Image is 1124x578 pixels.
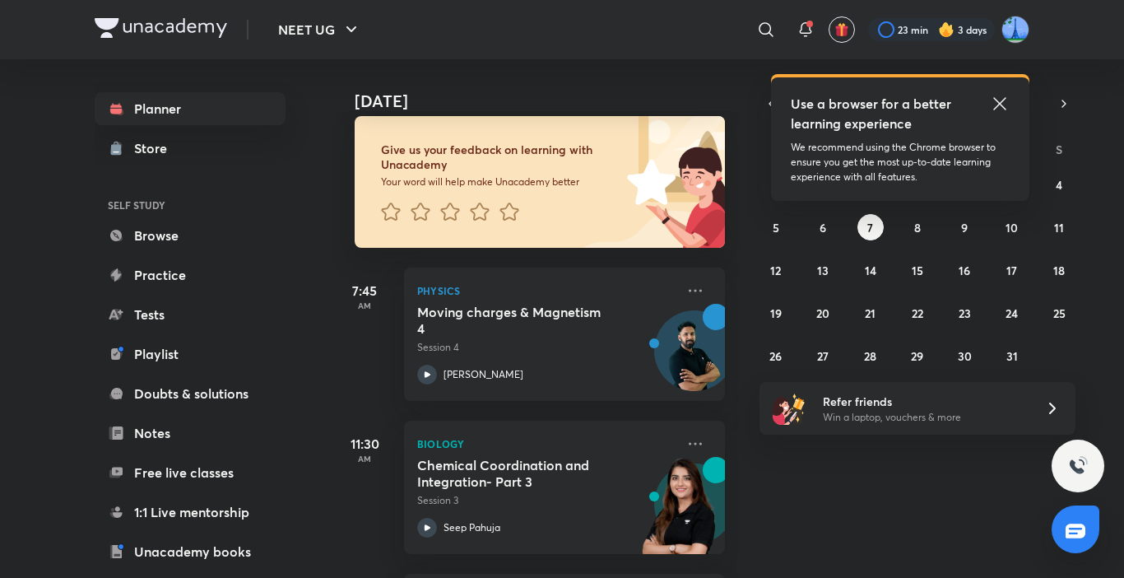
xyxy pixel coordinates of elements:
[95,535,286,568] a: Unacademy books
[904,343,931,369] button: October 29, 2025
[1046,257,1072,283] button: October 18, 2025
[865,263,876,278] abbr: October 14, 2025
[444,367,523,382] p: [PERSON_NAME]
[865,305,876,321] abbr: October 21, 2025
[417,340,676,355] p: Session 4
[951,214,978,240] button: October 9, 2025
[1046,214,1072,240] button: October 11, 2025
[95,191,286,219] h6: SELF STUDY
[867,220,873,235] abbr: October 7, 2025
[417,434,676,454] p: Biology
[95,496,286,529] a: 1:1 Live mentorship
[95,456,286,489] a: Free live classes
[95,377,286,410] a: Doubts & solutions
[857,257,884,283] button: October 14, 2025
[571,116,725,248] img: feedback_image
[1068,456,1088,476] img: ttu
[820,220,826,235] abbr: October 6, 2025
[763,343,789,369] button: October 26, 2025
[834,22,849,37] img: avatar
[1006,220,1018,235] abbr: October 10, 2025
[1046,171,1072,198] button: October 4, 2025
[381,142,621,172] h6: Give us your feedback on learning with Unacademy
[95,18,227,42] a: Company Logo
[961,220,968,235] abbr: October 9, 2025
[763,300,789,326] button: October 19, 2025
[958,348,972,364] abbr: October 30, 2025
[823,410,1025,425] p: Win a laptop, vouchers & more
[1053,263,1065,278] abbr: October 18, 2025
[817,263,829,278] abbr: October 13, 2025
[791,140,1010,184] p: We recommend using the Chrome browser to ensure you get the most up-to-date learning experience w...
[904,214,931,240] button: October 8, 2025
[1046,300,1072,326] button: October 25, 2025
[912,305,923,321] abbr: October 22, 2025
[999,257,1025,283] button: October 17, 2025
[857,343,884,369] button: October 28, 2025
[332,434,397,454] h5: 11:30
[1006,348,1018,364] abbr: October 31, 2025
[134,138,177,158] div: Store
[769,348,782,364] abbr: October 26, 2025
[999,343,1025,369] button: October 31, 2025
[938,21,954,38] img: streak
[95,18,227,38] img: Company Logo
[417,493,676,508] p: Session 3
[1054,220,1064,235] abbr: October 11, 2025
[857,214,884,240] button: October 7, 2025
[864,348,876,364] abbr: October 28, 2025
[904,300,931,326] button: October 22, 2025
[857,300,884,326] button: October 21, 2025
[770,263,781,278] abbr: October 12, 2025
[1056,177,1062,193] abbr: October 4, 2025
[95,259,286,291] a: Practice
[999,214,1025,240] button: October 10, 2025
[773,392,806,425] img: referral
[1053,305,1066,321] abbr: October 25, 2025
[417,304,622,337] h5: Moving charges & Magnetism 4
[999,300,1025,326] button: October 24, 2025
[655,319,734,399] img: Avatar
[912,263,923,278] abbr: October 15, 2025
[829,16,855,43] button: avatar
[95,338,286,371] a: Playlist
[763,257,789,283] button: October 12, 2025
[417,281,676,301] p: Physics
[904,257,931,283] button: October 15, 2025
[810,257,836,283] button: October 13, 2025
[959,263,970,278] abbr: October 16, 2025
[355,91,741,111] h4: [DATE]
[95,219,286,252] a: Browse
[816,305,829,321] abbr: October 20, 2025
[951,343,978,369] button: October 30, 2025
[1001,16,1029,44] img: Amna Zaina
[332,454,397,464] p: AM
[634,457,725,571] img: unacademy
[763,214,789,240] button: October 5, 2025
[95,417,286,450] a: Notes
[1006,305,1018,321] abbr: October 24, 2025
[914,220,921,235] abbr: October 8, 2025
[810,343,836,369] button: October 27, 2025
[332,301,397,310] p: AM
[951,257,978,283] button: October 16, 2025
[1006,263,1017,278] abbr: October 17, 2025
[95,132,286,165] a: Store
[959,305,971,321] abbr: October 23, 2025
[1056,142,1062,157] abbr: Saturday
[817,348,829,364] abbr: October 27, 2025
[417,457,622,490] h5: Chemical Coordination and Integration- Part 3
[95,298,286,331] a: Tests
[791,94,954,133] h5: Use a browser for a better learning experience
[770,305,782,321] abbr: October 19, 2025
[951,300,978,326] button: October 23, 2025
[823,393,1025,410] h6: Refer friends
[911,348,923,364] abbr: October 29, 2025
[773,220,779,235] abbr: October 5, 2025
[810,300,836,326] button: October 20, 2025
[268,13,371,46] button: NEET UG
[381,175,621,189] p: Your word will help make Unacademy better
[810,214,836,240] button: October 6, 2025
[95,92,286,125] a: Planner
[332,281,397,301] h5: 7:45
